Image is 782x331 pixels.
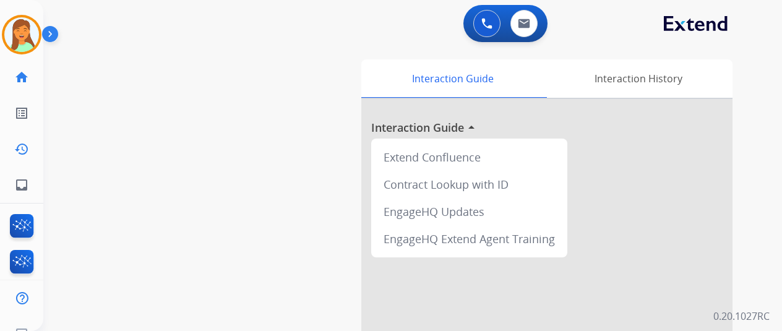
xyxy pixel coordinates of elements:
mat-icon: home [14,70,29,85]
p: 0.20.1027RC [713,309,770,324]
mat-icon: history [14,142,29,157]
div: Interaction History [544,59,733,98]
img: avatar [4,17,39,52]
div: Interaction Guide [361,59,544,98]
div: Contract Lookup with ID [376,171,562,198]
mat-icon: list_alt [14,106,29,121]
div: Extend Confluence [376,144,562,171]
mat-icon: inbox [14,178,29,192]
div: EngageHQ Updates [376,198,562,225]
div: EngageHQ Extend Agent Training [376,225,562,252]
